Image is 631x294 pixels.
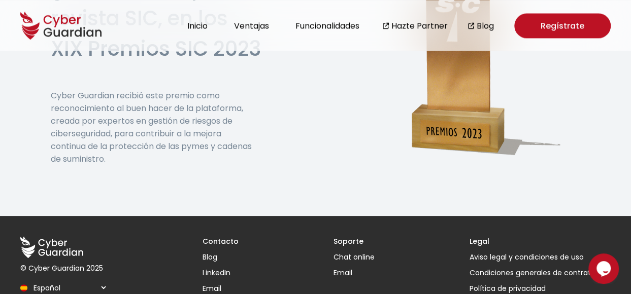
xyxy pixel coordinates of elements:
[470,268,611,278] a: Condiciones generales de contratación
[391,19,448,32] a: Hazte Partner
[231,19,272,32] button: Ventajas
[588,253,621,284] iframe: chat widget
[203,283,239,294] a: Email
[184,19,211,32] button: Inicio
[20,263,108,274] p: © Cyber Guardian 2025
[514,13,611,38] a: Regístrate
[203,252,239,263] a: Blog
[51,89,265,165] p: Cyber Guardian recibió este premio como reconocimiento al buen hacer de la plataforma, creada por...
[334,236,375,247] h3: Soporte
[203,268,239,278] a: LinkedIn
[334,252,375,263] button: Chat online
[292,19,362,32] button: Funcionalidades
[470,252,611,263] a: Aviso legal y condiciones de uso
[470,283,611,294] a: Política de privacidad
[334,268,375,278] a: Email
[470,236,611,247] h3: Legal
[203,236,239,247] h3: Contacto
[477,19,494,32] a: Blog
